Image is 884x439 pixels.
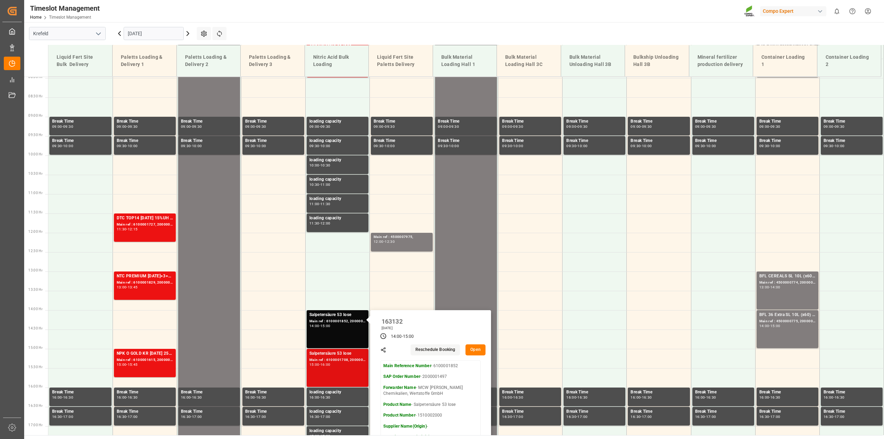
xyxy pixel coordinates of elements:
[255,144,256,147] div: -
[374,144,384,147] div: 09:30
[760,4,829,18] button: Compo Expert
[502,396,512,399] div: 16:00
[695,51,748,71] div: Mineral fertilizer production delivery
[181,137,237,144] div: Break Time
[62,396,63,399] div: -
[513,144,523,147] div: 10:00
[52,389,109,396] div: Break Time
[28,404,42,408] span: 16:30 Hr
[769,396,770,399] div: -
[117,280,173,286] div: Main ref : 6100001829, 2000000813
[28,288,42,292] span: 13:30 Hr
[117,228,127,231] div: 11:30
[374,51,427,71] div: Liquid Fert Site Paletts Delivery
[62,415,63,418] div: -
[374,240,384,243] div: 12:00
[566,125,576,128] div: 09:00
[245,389,301,396] div: Break Time
[631,408,687,415] div: Break Time
[191,415,192,418] div: -
[383,402,412,407] strong: Product Name
[438,144,448,147] div: 09:30
[770,324,780,327] div: 15:00
[245,125,255,128] div: 09:00
[576,396,577,399] div: -
[641,125,642,128] div: -
[642,144,652,147] div: 10:00
[566,396,576,399] div: 16:00
[769,125,770,128] div: -
[117,363,127,366] div: 15:00
[502,125,512,128] div: 09:00
[63,125,73,128] div: 09:30
[759,312,816,318] div: BFL 36 Extra SL 10L (x60) EN,TR MTO
[641,144,642,147] div: -
[824,389,880,396] div: Break Time
[383,374,478,380] p: - 2000001497
[245,408,301,415] div: Break Time
[117,144,127,147] div: 09:30
[759,318,816,324] div: Main ref : 4500000775, 2000000604
[52,408,109,415] div: Break Time
[706,125,716,128] div: 09:30
[384,125,385,128] div: -
[320,324,330,327] div: 15:00
[255,415,256,418] div: -
[513,125,523,128] div: 09:30
[835,144,845,147] div: 10:00
[769,286,770,289] div: -
[28,133,42,137] span: 09:30 Hr
[192,396,202,399] div: 16:30
[320,164,330,167] div: 10:30
[502,389,558,396] div: Break Time
[309,318,366,324] div: Main ref : 6100001852, 2000001497
[383,385,478,397] p: - MCW [PERSON_NAME] Chemikalien, Wertstoffe GmbH
[319,125,320,128] div: -
[438,118,494,125] div: Break Time
[309,324,319,327] div: 14:00
[705,125,706,128] div: -
[309,183,319,186] div: 10:30
[502,118,558,125] div: Break Time
[319,363,320,366] div: -
[834,125,835,128] div: -
[385,144,395,147] div: 10:00
[641,415,642,418] div: -
[117,125,127,128] div: 09:00
[28,114,42,117] span: 09:00 Hr
[309,389,366,396] div: loading capacity
[63,415,73,418] div: 17:00
[256,415,266,418] div: 17:00
[566,144,576,147] div: 09:30
[310,51,363,71] div: Nitric Acid Bulk Loading
[182,51,235,71] div: Paletts Loading & Delivery 2
[63,396,73,399] div: 16:30
[126,125,127,128] div: -
[706,396,716,399] div: 16:30
[631,396,641,399] div: 16:00
[309,363,319,366] div: 15:00
[512,396,513,399] div: -
[631,51,683,71] div: Bulkship Unloading Hall 3B
[695,144,705,147] div: 09:30
[52,137,109,144] div: Break Time
[705,144,706,147] div: -
[245,118,301,125] div: Break Time
[744,5,755,17] img: Screenshot%202023-09-29%20at%2010.02.21.png_1712312052.png
[192,125,202,128] div: 09:30
[117,357,173,363] div: Main ref : 6100001615, 2000001395
[770,144,780,147] div: 10:00
[631,125,641,128] div: 09:00
[319,144,320,147] div: -
[28,326,42,330] span: 14:30 Hr
[576,415,577,418] div: -
[93,28,103,39] button: open menu
[117,137,173,144] div: Break Time
[256,396,266,399] div: 16:30
[502,408,558,415] div: Break Time
[309,350,366,357] div: Salpetersäure 53 lose
[448,144,449,147] div: -
[117,396,127,399] div: 16:00
[824,118,880,125] div: Break Time
[181,415,191,418] div: 16:30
